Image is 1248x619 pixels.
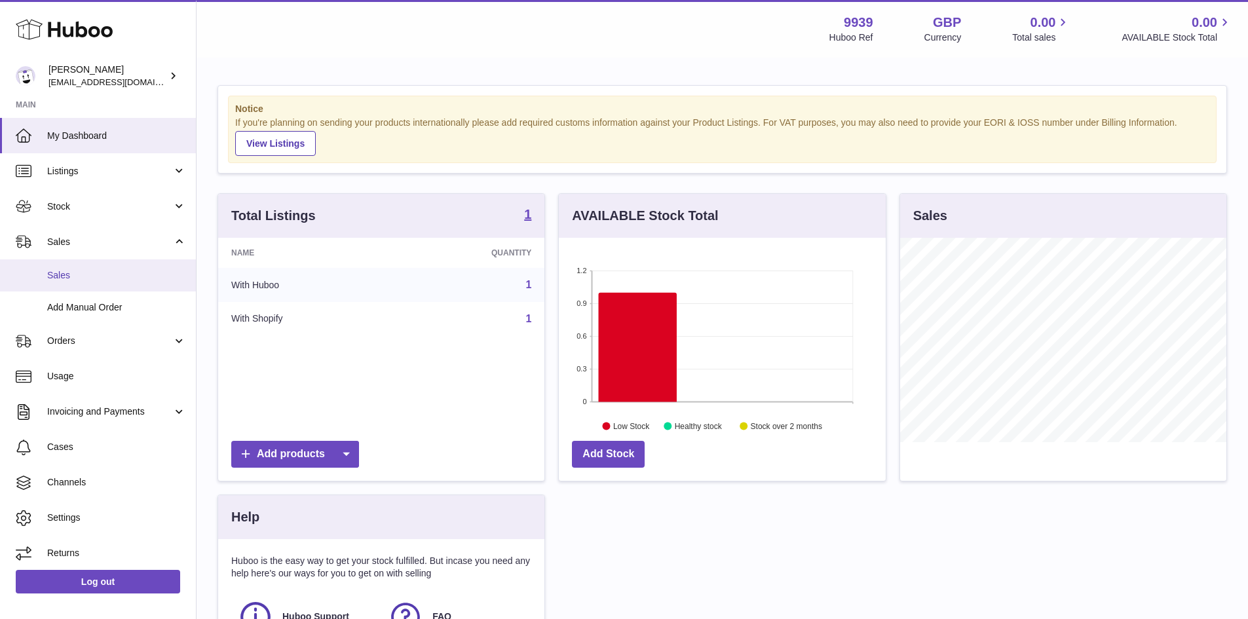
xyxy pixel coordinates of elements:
span: 0.00 [1031,14,1056,31]
text: 0.9 [577,299,587,307]
a: View Listings [235,131,316,156]
h3: Total Listings [231,207,316,225]
span: My Dashboard [47,130,186,142]
a: 1 [524,208,531,223]
img: internalAdmin-9939@internal.huboo.com [16,66,35,86]
span: Invoicing and Payments [47,405,172,418]
a: Add Stock [572,441,645,468]
span: [EMAIL_ADDRESS][DOMAIN_NAME] [48,77,193,87]
a: 0.00 Total sales [1012,14,1070,44]
a: 1 [525,279,531,290]
div: Huboo Ref [829,31,873,44]
td: With Shopify [218,302,394,336]
strong: 9939 [844,14,873,31]
span: Channels [47,476,186,489]
th: Name [218,238,394,268]
span: 0.00 [1192,14,1217,31]
h3: AVAILABLE Stock Total [572,207,718,225]
span: Listings [47,165,172,178]
text: Low Stock [613,421,650,430]
text: Stock over 2 months [751,421,822,430]
text: 0.6 [577,332,587,340]
a: Log out [16,570,180,593]
text: 0.3 [577,365,587,373]
span: AVAILABLE Stock Total [1122,31,1232,44]
span: Usage [47,370,186,383]
div: Currency [924,31,962,44]
strong: GBP [933,14,961,31]
span: Settings [47,512,186,524]
text: Healthy stock [675,421,723,430]
a: Add products [231,441,359,468]
strong: 1 [524,208,531,221]
h3: Help [231,508,259,526]
text: 0 [583,398,587,405]
p: Huboo is the easy way to get your stock fulfilled. But incase you need any help here's our ways f... [231,555,531,580]
strong: Notice [235,103,1209,115]
div: If you're planning on sending your products internationally please add required customs informati... [235,117,1209,156]
h3: Sales [913,207,947,225]
span: Orders [47,335,172,347]
div: [PERSON_NAME] [48,64,166,88]
span: Returns [47,547,186,559]
td: With Huboo [218,268,394,302]
span: Stock [47,200,172,213]
th: Quantity [394,238,545,268]
a: 1 [525,313,531,324]
span: Total sales [1012,31,1070,44]
span: Add Manual Order [47,301,186,314]
span: Sales [47,236,172,248]
span: Sales [47,269,186,282]
a: 0.00 AVAILABLE Stock Total [1122,14,1232,44]
text: 1.2 [577,267,587,274]
span: Cases [47,441,186,453]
